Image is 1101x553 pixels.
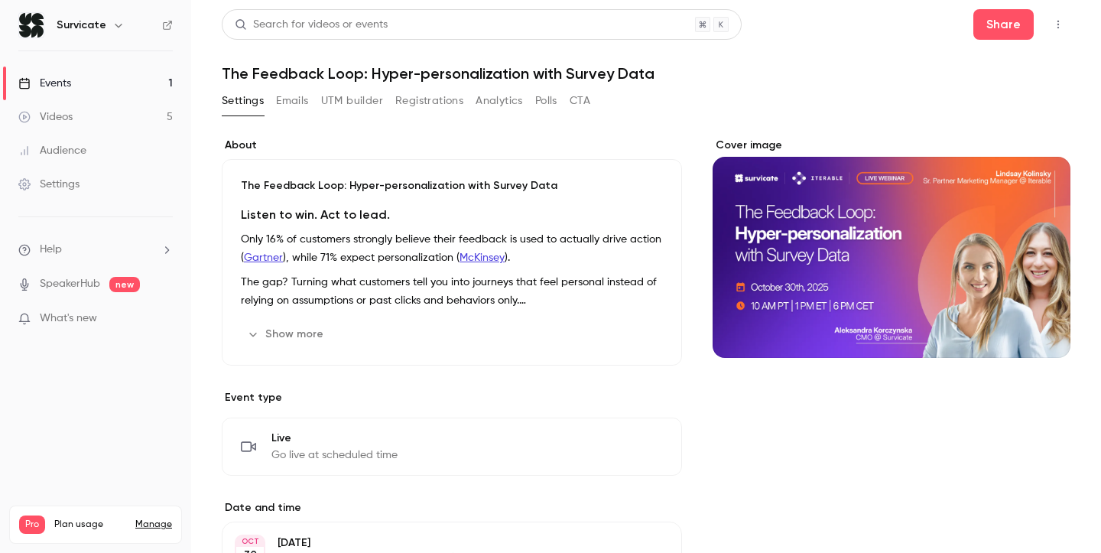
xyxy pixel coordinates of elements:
div: OCT [236,536,264,547]
a: SpeakerHub [40,276,100,292]
section: Cover image [713,138,1070,358]
a: Manage [135,519,172,531]
span: Live [271,431,398,446]
div: Videos [18,109,73,125]
h1: The Feedback Loop: Hyper-personalization with Survey Data [222,64,1070,83]
span: Help [40,242,62,258]
a: McKinsey [460,252,505,263]
h3: Listen to win. Act to lead. [241,206,663,224]
p: [DATE] [278,535,601,551]
div: Search for videos or events [235,17,388,33]
button: UTM builder [321,89,383,113]
button: Settings [222,89,264,113]
button: Polls [535,89,557,113]
img: Survicate [19,13,44,37]
span: Plan usage [54,519,126,531]
button: Analytics [476,89,523,113]
label: Date and time [222,500,682,516]
h6: Survicate [57,18,106,33]
button: CTA [570,89,590,113]
span: Pro [19,516,45,534]
span: What's new [40,311,97,327]
iframe: Noticeable Trigger [154,312,173,326]
p: The Feedback Loop: Hyper-personalization with Survey Data [241,178,663,194]
div: Settings [18,177,80,192]
li: help-dropdown-opener [18,242,173,258]
button: Show more [241,322,333,346]
span: new [109,277,140,292]
div: Audience [18,143,86,158]
button: Share [973,9,1034,40]
p: Event type [222,390,682,405]
button: Emails [276,89,308,113]
div: Events [18,76,71,91]
a: Gartner [244,252,283,263]
p: Only 16% of customers strongly believe their feedback is used to actually drive action ( ), while... [241,230,663,267]
span: Go live at scheduled time [271,447,398,463]
p: The gap? Turning what customers tell you into journeys that feel personal instead of relying on a... [241,273,663,310]
label: About [222,138,682,153]
label: Cover image [713,138,1070,153]
button: Registrations [395,89,463,113]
